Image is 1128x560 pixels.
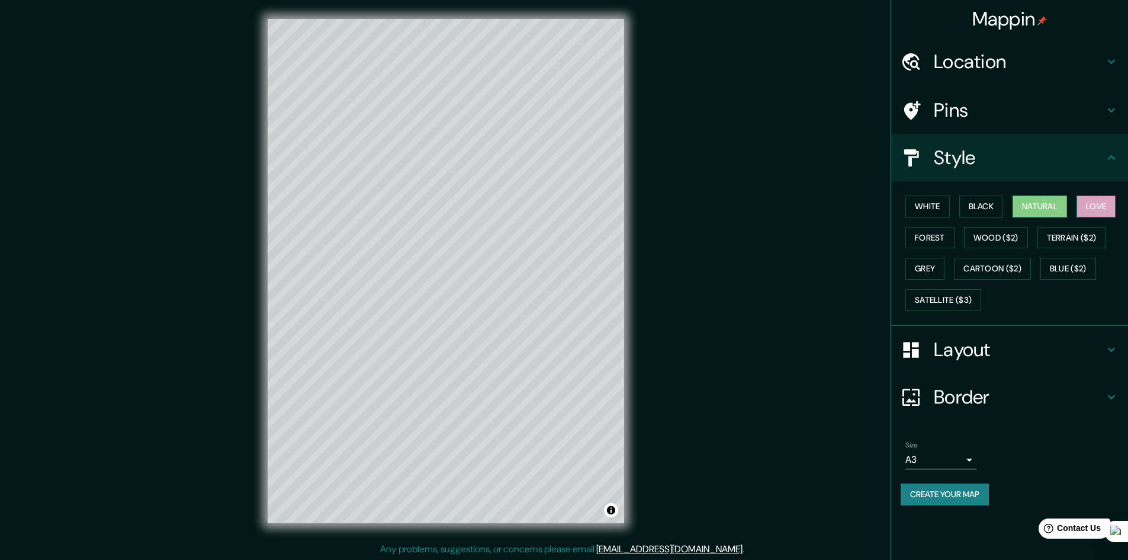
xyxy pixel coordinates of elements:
h4: Border [934,385,1104,409]
div: A3 [905,450,976,469]
div: Border [891,373,1128,421]
button: Natural [1013,196,1067,217]
button: Wood ($2) [964,227,1028,249]
a: [EMAIL_ADDRESS][DOMAIN_NAME] [596,543,743,555]
h4: Location [934,50,1104,73]
button: Blue ($2) [1040,258,1096,280]
img: pin-icon.png [1037,16,1047,25]
h4: Pins [934,98,1104,122]
div: Location [891,38,1128,85]
div: Pins [891,87,1128,134]
h4: Layout [934,338,1104,361]
div: Layout [891,326,1128,373]
button: Satellite ($3) [905,289,981,311]
button: Toggle attribution [604,503,618,517]
button: Black [959,196,1004,217]
button: Create your map [901,484,989,505]
div: . [744,542,746,556]
button: White [905,196,950,217]
p: Any problems, suggestions, or concerns please email . [380,542,744,556]
button: Grey [905,258,944,280]
button: Love [1076,196,1116,217]
div: . [746,542,748,556]
label: Size [905,440,918,450]
button: Cartoon ($2) [954,258,1031,280]
h4: Mappin [972,7,1047,31]
h4: Style [934,146,1104,169]
div: Style [891,134,1128,181]
button: Forest [905,227,955,249]
button: Terrain ($2) [1037,227,1106,249]
iframe: Help widget launcher [1023,514,1115,547]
